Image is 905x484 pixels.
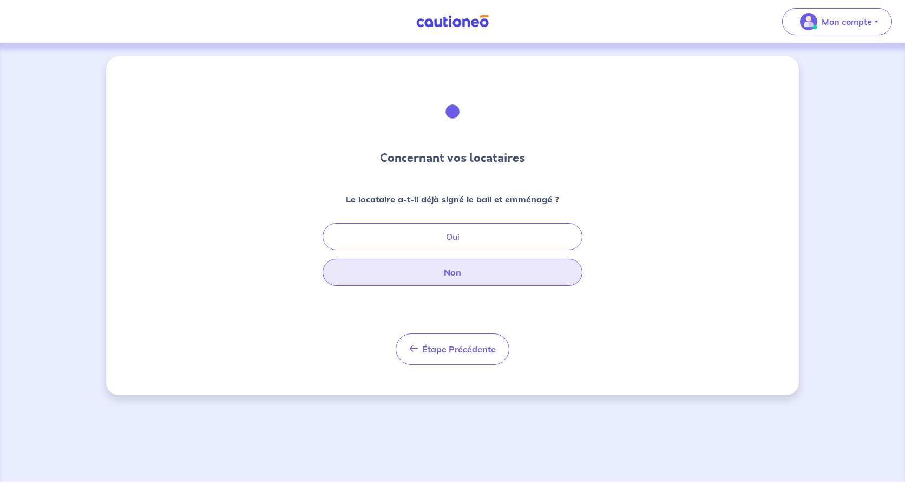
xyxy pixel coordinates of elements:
img: Cautioneo [412,15,493,28]
strong: Le locataire a-t-il déjà signé le bail et emménagé ? [346,194,559,205]
span: Étape Précédente [422,344,496,355]
h3: Concernant vos locataires [380,149,525,167]
p: Mon compte [822,15,872,28]
button: Oui [323,223,582,250]
img: illu_tenants.svg [423,82,482,141]
button: illu_account_valid_menu.svgMon compte [782,8,892,35]
button: Non [323,259,582,286]
img: illu_account_valid_menu.svg [800,13,817,30]
button: Étape Précédente [396,333,509,365]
